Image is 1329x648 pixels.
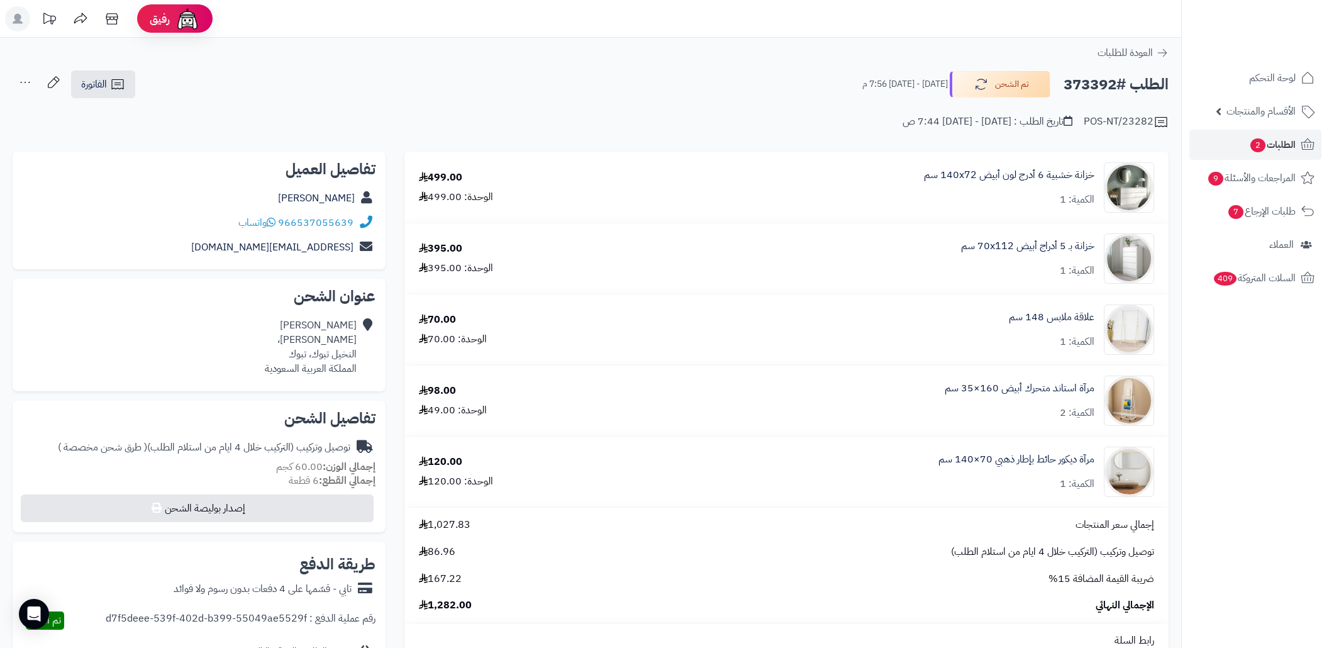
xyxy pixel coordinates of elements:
[71,70,135,98] a: الفاتورة
[23,162,375,177] h2: تفاصيل العميل
[1060,335,1094,349] div: الكمية: 1
[1189,163,1321,193] a: المراجعات والأسئلة9
[323,459,375,474] strong: إجمالي الوزن:
[1269,236,1294,254] span: العملاء
[903,115,1072,129] div: تاريخ الطلب : [DATE] - [DATE] 7:44 ص
[21,494,374,522] button: إصدار بوليصة الشحن
[1226,103,1296,120] span: الأقسام والمنتجات
[278,215,353,230] a: 966537055639
[19,599,49,629] div: Open Intercom Messenger
[150,11,170,26] span: رفيق
[409,634,1164,648] div: رابط السلة
[419,261,493,276] div: الوحدة: 395.00
[1227,203,1296,220] span: طلبات الإرجاع
[419,403,487,418] div: الوحدة: 49.00
[1213,269,1296,287] span: السلات المتروكة
[1009,310,1094,325] a: علاقة ملابس 148 سم
[81,77,107,92] span: الفاتورة
[1104,304,1154,355] img: 1741545411-1-90x90.jpg
[1104,447,1154,497] img: 1753785797-1-90x90.jpg
[1189,230,1321,260] a: العملاء
[175,6,200,31] img: ai-face.png
[1098,45,1153,60] span: العودة للطلبات
[1189,196,1321,226] a: طلبات الإرجاع7
[1189,63,1321,93] a: لوحة التحكم
[419,190,493,204] div: الوحدة: 499.00
[938,452,1094,467] a: مرآة ديكور حائط بإطار ذهبي 70×140 سم
[419,242,462,256] div: 395.00
[1243,18,1317,44] img: logo-2.png
[1213,271,1237,286] span: 409
[1189,263,1321,293] a: السلات المتروكة409
[1249,136,1296,154] span: الطلبات
[289,473,375,488] small: 6 قطعة
[1250,138,1266,153] span: 2
[278,191,355,206] a: [PERSON_NAME]
[1064,72,1169,98] h2: الطلب #373392
[1060,406,1094,420] div: الكمية: 2
[419,572,462,586] span: 167.22
[419,170,462,185] div: 499.00
[319,473,375,488] strong: إجمالي القطع:
[1096,598,1154,613] span: الإجمالي النهائي
[1076,518,1154,532] span: إجمالي سعر المنتجات
[58,440,147,455] span: ( طرق شحن مخصصة )
[1048,572,1154,586] span: ضريبة القيمة المضافة 15%
[1189,130,1321,160] a: الطلبات2
[419,332,487,347] div: الوحدة: 70.00
[23,289,375,304] h2: عنوان الشحن
[299,557,375,572] h2: طريقة الدفع
[1249,69,1296,87] span: لوحة التحكم
[1060,477,1094,491] div: الكمية: 1
[419,518,470,532] span: 1,027.83
[1208,171,1224,186] span: 9
[1060,264,1094,278] div: الكمية: 1
[23,411,375,426] h2: تفاصيل الشحن
[1104,162,1154,213] img: 1746709299-1702541934053-68567865785768-1000x1000-90x90.jpg
[1098,45,1169,60] a: العودة للطلبات
[1084,115,1169,130] div: POS-NT/23282
[419,455,462,469] div: 120.00
[419,474,493,489] div: الوحدة: 120.00
[950,71,1050,98] button: تم الشحن
[238,215,275,230] a: واتساب
[1104,376,1154,426] img: 1753188266-1-90x90.jpg
[1104,233,1154,284] img: 1747726680-1724661648237-1702540482953-8486464545656-90x90.jpg
[265,318,357,376] div: [PERSON_NAME] [PERSON_NAME]، النخيل تبوك، تبوك المملكة العربية السعودية
[1228,204,1244,220] span: 7
[1207,169,1296,187] span: المراجعات والأسئلة
[945,381,1094,396] a: مرآة استاند متحرك أبيض 160×35 سم
[924,168,1094,182] a: خزانة خشبية 6 أدرج لون أبيض 140x72 سم
[951,545,1154,559] span: توصيل وتركيب (التركيب خلال 4 ايام من استلام الطلب)
[58,440,350,455] div: توصيل وتركيب (التركيب خلال 4 ايام من استلام الطلب)
[419,313,456,327] div: 70.00
[174,582,352,596] div: تابي - قسّمها على 4 دفعات بدون رسوم ولا فوائد
[191,240,353,255] a: [EMAIL_ADDRESS][DOMAIN_NAME]
[276,459,375,474] small: 60.00 كجم
[106,612,375,630] div: رقم عملية الدفع : d7f5deee-539f-402d-b399-55049ae5529f
[1060,193,1094,207] div: الكمية: 1
[33,6,65,35] a: تحديثات المنصة
[862,78,948,91] small: [DATE] - [DATE] 7:56 م
[419,384,456,398] div: 98.00
[961,239,1094,254] a: خزانة بـ 5 أدراج أبيض ‎70x112 سم‏
[419,545,455,559] span: 86.96
[419,598,472,613] span: 1,282.00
